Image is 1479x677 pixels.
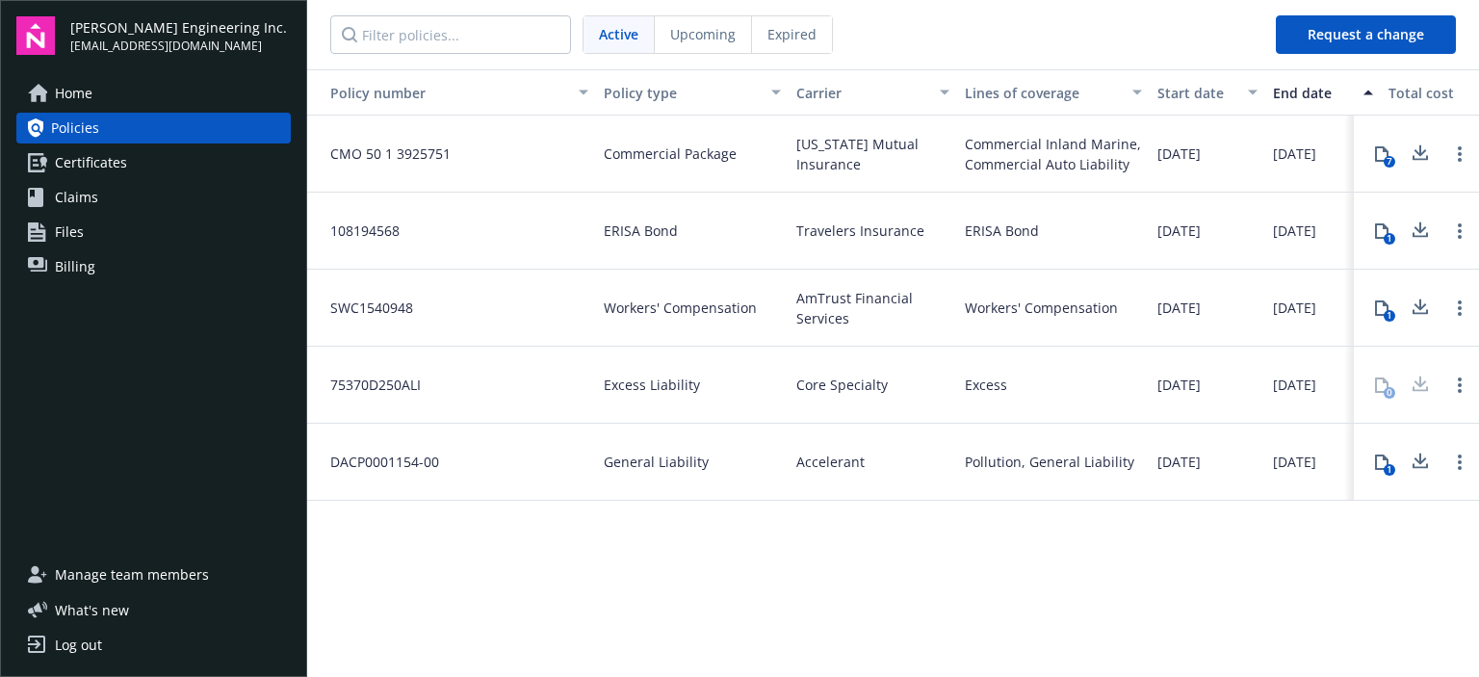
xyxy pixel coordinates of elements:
[1362,443,1401,482] button: 1
[1384,233,1395,245] div: 1
[796,134,949,174] span: [US_STATE] Mutual Insurance
[1150,69,1265,116] button: Start date
[1157,452,1201,472] span: [DATE]
[1448,451,1471,474] a: Open options
[1276,15,1456,54] button: Request a change
[16,147,291,178] a: Certificates
[604,298,757,318] span: Workers' Compensation
[670,24,736,44] span: Upcoming
[1157,298,1201,318] span: [DATE]
[51,113,99,143] span: Policies
[55,251,95,282] span: Billing
[70,38,287,55] span: [EMAIL_ADDRESS][DOMAIN_NAME]
[1157,221,1201,241] span: [DATE]
[1157,83,1236,103] div: Start date
[16,560,291,590] a: Manage team members
[1388,83,1477,103] div: Total cost
[1273,298,1316,318] span: [DATE]
[1273,452,1316,472] span: [DATE]
[330,15,571,54] input: Filter policies...
[1362,135,1401,173] button: 7
[604,143,737,164] span: Commercial Package
[315,452,439,472] span: DACP0001154-00
[1448,374,1471,397] a: Open options
[599,24,638,44] span: Active
[596,69,789,116] button: Policy type
[55,600,129,620] span: What ' s new
[965,298,1118,318] div: Workers' Compensation
[965,221,1039,241] div: ERISA Bond
[16,16,55,55] img: navigator-logo.svg
[796,83,928,103] div: Carrier
[55,630,102,661] div: Log out
[1157,375,1201,395] span: [DATE]
[1273,83,1352,103] div: End date
[55,78,92,109] span: Home
[965,375,1007,395] div: Excess
[796,375,888,395] span: Core Specialty
[16,78,291,109] a: Home
[796,452,865,472] span: Accelerant
[604,452,709,472] span: General Liability
[1273,221,1316,241] span: [DATE]
[1448,143,1471,166] a: Open options
[315,83,567,103] div: Policy number
[1362,212,1401,250] button: 1
[315,221,400,241] span: 108194568
[796,221,924,241] span: Travelers Insurance
[1157,143,1201,164] span: [DATE]
[965,452,1134,472] div: Pollution, General Liability
[1384,310,1395,322] div: 1
[16,600,160,620] button: What's new
[55,147,127,178] span: Certificates
[315,143,451,164] span: CMO 50 1 3925751
[16,182,291,213] a: Claims
[1384,464,1395,476] div: 1
[789,69,957,116] button: Carrier
[315,298,413,318] span: SWC1540948
[55,182,98,213] span: Claims
[604,221,678,241] span: ERISA Bond
[16,251,291,282] a: Billing
[1265,69,1381,116] button: End date
[796,288,949,328] span: AmTrust Financial Services
[55,560,209,590] span: Manage team members
[70,16,291,55] button: [PERSON_NAME] Engineering Inc.[EMAIL_ADDRESS][DOMAIN_NAME]
[315,83,567,103] div: Toggle SortBy
[315,375,421,395] span: 75370D250ALI
[604,375,700,395] span: Excess Liability
[965,134,1142,174] div: Commercial Inland Marine, Commercial Auto Liability
[1362,289,1401,327] button: 1
[767,24,817,44] span: Expired
[1273,375,1316,395] span: [DATE]
[1384,156,1395,168] div: 7
[1448,220,1471,243] a: Open options
[55,217,84,247] span: Files
[16,113,291,143] a: Policies
[70,17,287,38] span: [PERSON_NAME] Engineering Inc.
[1448,297,1471,320] a: Open options
[604,83,760,103] div: Policy type
[965,83,1121,103] div: Lines of coverage
[16,217,291,247] a: Files
[957,69,1150,116] button: Lines of coverage
[1273,143,1316,164] span: [DATE]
